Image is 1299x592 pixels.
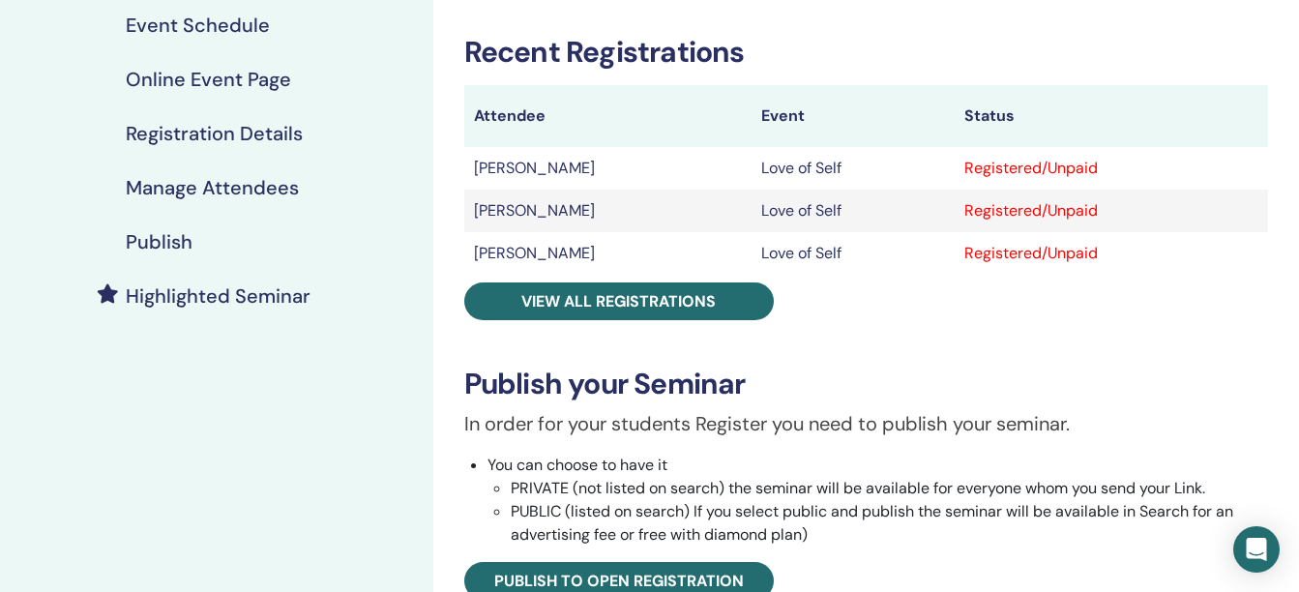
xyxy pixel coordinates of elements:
[955,85,1268,147] th: Status
[464,409,1268,438] p: In order for your students Register you need to publish your seminar.
[464,35,1268,70] h3: Recent Registrations
[126,122,303,145] h4: Registration Details
[464,190,752,232] td: [PERSON_NAME]
[752,190,956,232] td: Love of Self
[521,291,716,311] span: View all registrations
[126,284,310,308] h4: Highlighted Seminar
[464,85,752,147] th: Attendee
[511,477,1268,500] li: PRIVATE (not listed on search) the seminar will be available for everyone whom you send your Link.
[511,500,1268,547] li: PUBLIC (listed on search) If you select public and publish the seminar will be available in Searc...
[126,230,192,253] h4: Publish
[1233,526,1280,573] div: Open Intercom Messenger
[752,232,956,275] td: Love of Self
[126,176,299,199] h4: Manage Attendees
[464,282,774,320] a: View all registrations
[464,367,1268,401] h3: Publish your Seminar
[126,68,291,91] h4: Online Event Page
[964,199,1258,222] div: Registered/Unpaid
[964,242,1258,265] div: Registered/Unpaid
[752,147,956,190] td: Love of Self
[494,571,744,591] span: Publish to open registration
[487,454,1268,547] li: You can choose to have it
[464,232,752,275] td: [PERSON_NAME]
[464,147,752,190] td: [PERSON_NAME]
[964,157,1258,180] div: Registered/Unpaid
[752,85,956,147] th: Event
[126,14,270,37] h4: Event Schedule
